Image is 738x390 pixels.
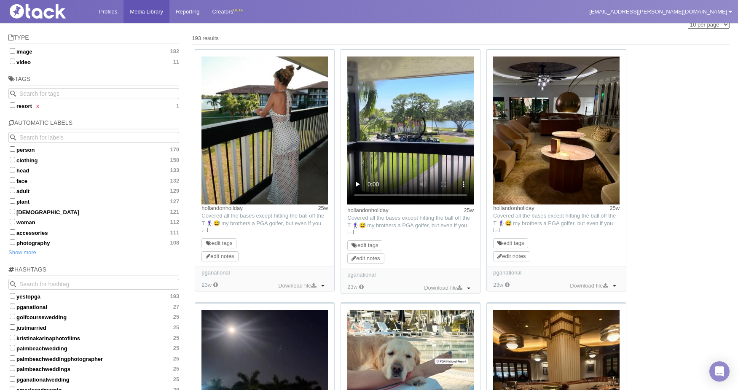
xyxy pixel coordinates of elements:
[8,292,179,300] label: yestopga
[8,279,179,290] input: Search for hashtag
[493,269,620,277] div: pganational
[8,101,179,110] label: resort
[10,157,15,162] input: clothing150
[8,279,19,290] button: Search
[347,228,474,236] a: […]
[10,376,15,382] input: pganationalwedding25
[8,132,179,143] input: Search for labels
[8,302,179,311] label: pganational
[709,361,730,382] div: Open Intercom Messenger
[347,284,357,290] time: Added: 3/25/2025, 3:16:16 PM
[347,215,473,282] span: Covered all the bases except hitting the ball off the T 🏌️‍♀️😅 my brothers a PGA golfer, but even...
[493,212,619,280] span: Covered all the bases except hitting the ball off the T 🏌️‍♀️😅 my brothers a PGA golfer, but even...
[8,266,179,276] h5: Hashtags
[10,281,16,287] svg: Search
[173,335,179,342] span: 25
[8,47,179,55] label: image
[10,91,16,97] svg: Search
[170,209,180,215] span: 121
[8,238,179,247] label: photography
[8,344,179,352] label: palmbeachwedding
[10,167,15,172] input: head133
[10,304,15,309] input: pganational27
[8,207,179,216] label: [DEMOGRAPHIC_DATA]
[8,186,179,195] label: adult
[10,314,15,319] input: golfcoursewedding25
[6,4,91,19] img: Tack
[10,188,15,193] input: adult129
[8,76,179,86] h5: Tags
[497,240,524,246] a: edit tags
[609,204,620,212] time: Posted: 3/13/2025, 4:47:50 PM
[173,355,179,362] span: 25
[173,324,179,331] span: 25
[8,166,179,174] label: head
[173,345,179,352] span: 25
[170,146,180,153] span: 170
[8,323,179,331] label: justmarried
[352,242,378,248] a: edit tags
[8,156,179,164] label: clothing
[347,207,389,213] a: hollandonholiday
[233,6,243,15] div: BETA
[8,35,179,44] h5: Type
[8,334,179,342] label: kristinakarinaphotofilms
[8,375,179,383] label: pganationalwedding
[464,207,474,214] time: Posted: 3/13/2025, 4:47:50 PM
[206,240,232,246] a: edit tags
[170,229,180,236] span: 111
[10,209,15,214] input: [DEMOGRAPHIC_DATA]121
[170,178,180,184] span: 132
[201,56,328,204] img: Image may contain: clothing, dress, evening dress, formal wear, adult, bride, female, person, wed...
[8,145,179,153] label: person
[10,198,15,204] input: plant127
[201,282,212,288] time: Added: 3/25/2025, 3:16:23 PM
[36,103,39,109] a: x
[8,176,179,185] label: face
[201,226,328,234] a: […]
[8,88,179,99] input: Search for tags
[347,271,474,279] div: pganational
[201,212,327,280] span: Covered all the bases except hitting the ball off the T 🏌️‍♀️😅 my brothers a PGA golfer, but even...
[493,205,534,211] a: hollandonholiday
[173,366,179,372] span: 25
[170,167,180,174] span: 133
[10,134,16,140] svg: Search
[8,354,179,363] label: palmbeachweddingphotographer
[8,120,179,129] h5: Automatic Labels
[170,188,180,194] span: 129
[493,282,503,288] time: Added: 3/25/2025, 3:16:15 PM
[173,59,179,65] span: 11
[497,253,526,259] a: edit notes
[10,102,15,108] input: resortx 1
[10,59,15,64] input: video11
[8,57,179,66] label: video
[10,229,15,235] input: accessories111
[10,293,15,299] input: yestopga193
[276,281,318,290] a: Download file
[10,345,15,350] input: palmbeachwedding25
[10,366,15,371] input: palmbeachweddings25
[206,253,234,259] a: edit notes
[201,205,243,211] a: hollandonholiday
[173,376,179,383] span: 25
[173,304,179,310] span: 27
[8,228,179,237] label: accessories
[8,218,179,226] label: woman
[10,324,15,330] input: justmarried25
[8,197,179,205] label: plant
[170,198,180,205] span: 127
[170,219,180,226] span: 112
[493,226,620,234] a: […]
[10,146,15,152] input: person170
[8,249,36,256] a: Show more
[201,269,328,277] div: pganational
[173,314,179,320] span: 25
[176,102,179,109] span: 1
[10,239,15,245] input: photography108
[170,239,180,246] span: 108
[10,178,15,183] input: face132
[10,355,15,361] input: palmbeachweddingphotographer25
[170,293,180,300] span: 193
[8,364,179,373] label: palmbeachweddings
